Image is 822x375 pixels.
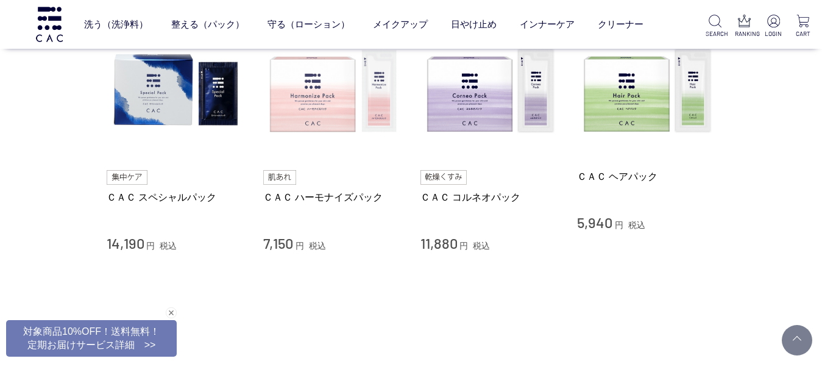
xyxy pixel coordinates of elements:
a: ＣＡＣ コルネオパック [420,191,559,204]
img: ＣＡＣ コルネオパック [420,22,559,161]
span: 11,880 [420,234,458,252]
span: 5,940 [577,213,612,231]
a: メイクアップ [373,8,428,40]
span: 14,190 [107,234,144,252]
img: 乾燥くすみ [420,170,467,185]
img: 肌あれ [263,170,296,185]
img: ＣＡＣ スペシャルパック [107,22,246,161]
a: 整える（パック） [171,8,244,40]
span: 7,150 [263,234,293,252]
a: 洗う（洗浄料） [84,8,148,40]
a: RANKING [735,15,754,38]
p: CART [793,29,812,38]
a: インナーケア [520,8,575,40]
span: 円 [615,220,623,230]
span: 税込 [160,241,177,251]
img: logo [34,7,65,41]
a: 日やけ止め [451,8,497,40]
img: 集中ケア [107,170,148,185]
span: 円 [296,241,304,251]
span: 円 [459,241,468,251]
a: LOGIN [764,15,783,38]
p: SEARCH [706,29,725,38]
a: CART [793,15,812,38]
span: 円 [146,241,155,251]
a: クリーナー [598,8,643,40]
a: 守る（ローション） [268,8,350,40]
span: 税込 [628,220,645,230]
p: RANKING [735,29,754,38]
a: ＣＡＣ スペシャルパック [107,191,246,204]
img: ＣＡＣ ヘアパック [577,22,716,161]
a: ＣＡＣ ハーモナイズパック [263,191,402,204]
span: 税込 [309,241,326,251]
a: ＣＡＣ ヘアパック [577,170,716,183]
a: SEARCH [706,15,725,38]
span: 税込 [473,241,490,251]
p: LOGIN [764,29,783,38]
img: ＣＡＣ ハーモナイズパック [263,22,402,161]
